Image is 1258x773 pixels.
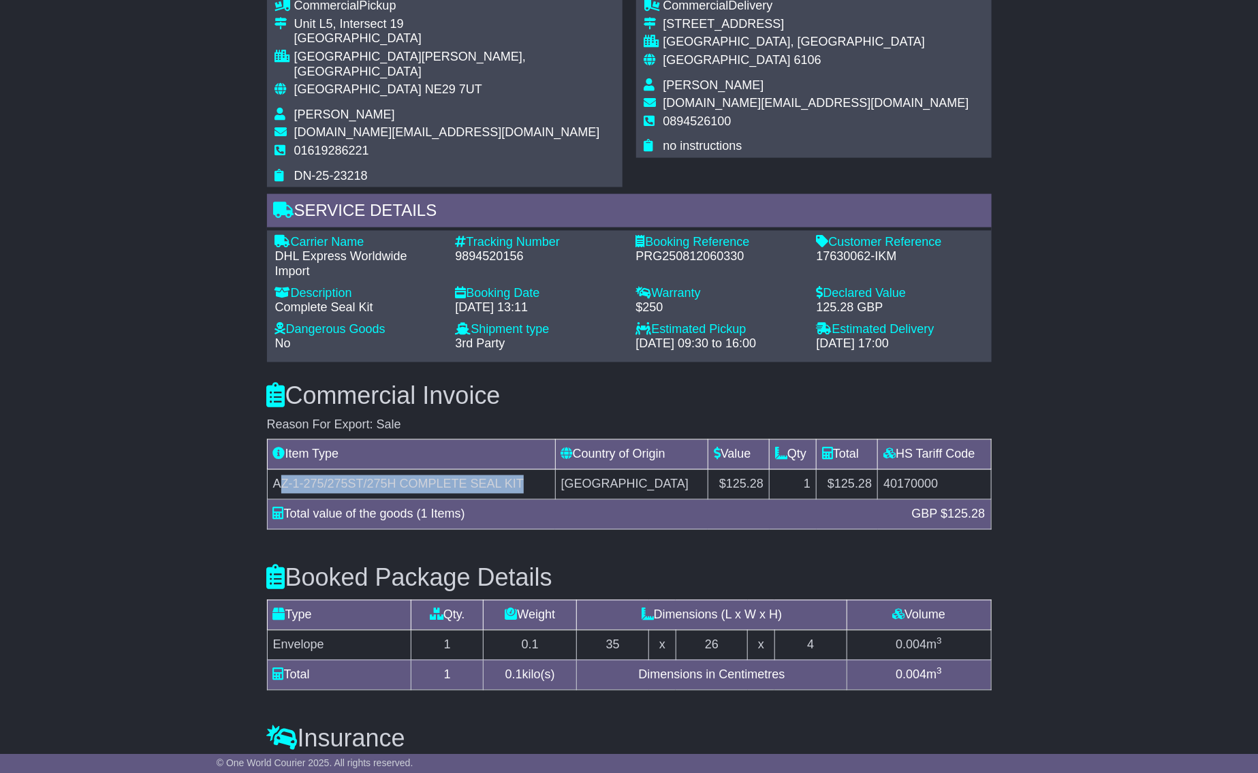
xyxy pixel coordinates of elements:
[663,96,969,110] span: [DOMAIN_NAME][EMAIL_ADDRESS][DOMAIN_NAME]
[267,470,555,500] td: AZ-1-275/275ST/275H COMPLETE SEAL KIT
[636,249,803,264] div: PRG250812060330
[456,336,505,350] span: 3rd Party
[275,235,442,250] div: Carrier Name
[267,440,555,470] td: Item Type
[267,630,411,660] td: Envelope
[456,322,623,337] div: Shipment type
[663,114,732,128] span: 0894526100
[555,440,708,470] td: Country of Origin
[708,440,769,470] td: Value
[275,249,442,279] div: DHL Express Worldwide Import
[577,630,649,660] td: 35
[577,660,847,690] td: Dimensions in Centimetres
[411,660,484,690] td: 1
[294,31,614,46] div: [GEOGRAPHIC_DATA]
[267,600,411,630] td: Type
[456,286,623,301] div: Booking Date
[267,660,411,690] td: Total
[817,286,984,301] div: Declared Value
[847,630,991,660] td: m
[649,630,676,660] td: x
[663,78,764,92] span: [PERSON_NAME]
[275,300,442,315] div: Complete Seal Kit
[847,660,991,690] td: m
[294,125,600,139] span: [DOMAIN_NAME][EMAIL_ADDRESS][DOMAIN_NAME]
[937,666,942,676] sup: 3
[817,440,878,470] td: Total
[663,35,969,50] div: [GEOGRAPHIC_DATA], [GEOGRAPHIC_DATA]
[411,600,484,630] td: Qty.
[817,470,878,500] td: $125.28
[294,17,614,32] div: Unit L5, Intersect 19
[636,322,803,337] div: Estimated Pickup
[505,668,522,682] span: 0.1
[456,300,623,315] div: [DATE] 13:11
[267,565,992,592] h3: Booked Package Details
[905,505,992,524] div: GBP $125.28
[267,418,992,433] div: Reason For Export: Sale
[275,336,291,350] span: No
[748,630,774,660] td: x
[663,139,742,153] span: no instructions
[411,630,484,660] td: 1
[577,600,847,630] td: Dimensions (L x W x H)
[770,470,817,500] td: 1
[663,17,969,32] div: [STREET_ADDRESS]
[294,108,395,121] span: [PERSON_NAME]
[636,235,803,250] div: Booking Reference
[294,50,614,79] div: [GEOGRAPHIC_DATA][PERSON_NAME], [GEOGRAPHIC_DATA]
[484,630,577,660] td: 0.1
[878,440,991,470] td: HS Tariff Code
[267,383,992,410] h3: Commercial Invoice
[817,336,984,351] div: [DATE] 17:00
[456,235,623,250] div: Tracking Number
[456,249,623,264] div: 9894520156
[636,336,803,351] div: [DATE] 09:30 to 16:00
[708,470,769,500] td: $125.28
[847,600,991,630] td: Volume
[217,757,413,768] span: © One World Courier 2025. All rights reserved.
[896,668,926,682] span: 0.004
[817,249,984,264] div: 17630062-IKM
[770,440,817,470] td: Qty
[267,725,992,753] h3: Insurance
[266,505,905,524] div: Total value of the goods (1 Items)
[267,194,992,231] div: Service Details
[663,53,791,67] span: [GEOGRAPHIC_DATA]
[878,470,991,500] td: 40170000
[636,286,803,301] div: Warranty
[817,235,984,250] div: Customer Reference
[294,169,368,183] span: DN-25-23218
[636,300,803,315] div: $250
[774,630,847,660] td: 4
[937,636,942,646] sup: 3
[896,638,926,652] span: 0.004
[555,470,708,500] td: [GEOGRAPHIC_DATA]
[484,600,577,630] td: Weight
[817,300,984,315] div: 125.28 GBP
[275,322,442,337] div: Dangerous Goods
[425,82,482,96] span: NE29 7UT
[294,82,422,96] span: [GEOGRAPHIC_DATA]
[794,53,821,67] span: 6106
[817,322,984,337] div: Estimated Delivery
[676,630,748,660] td: 26
[484,660,577,690] td: kilo(s)
[275,286,442,301] div: Description
[294,144,369,157] span: 01619286221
